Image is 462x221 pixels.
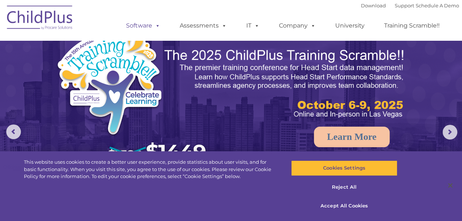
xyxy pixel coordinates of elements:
div: This website uses cookies to create a better user experience, provide statistics about user visit... [24,159,277,180]
a: Assessments [172,18,234,33]
a: University [328,18,372,33]
button: Reject All [291,180,397,195]
a: Training Scramble!! [377,18,447,33]
button: Cookies Settings [291,160,397,176]
button: Close [442,177,458,193]
button: Accept All Cookies [291,198,397,214]
a: Software [119,18,168,33]
a: Support [395,3,414,8]
a: Schedule A Demo [416,3,459,8]
a: Learn More [314,127,390,147]
font: | [361,3,459,8]
a: Company [272,18,323,33]
a: Download [361,3,386,8]
a: IT [239,18,267,33]
img: ChildPlus by Procare Solutions [3,0,77,37]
